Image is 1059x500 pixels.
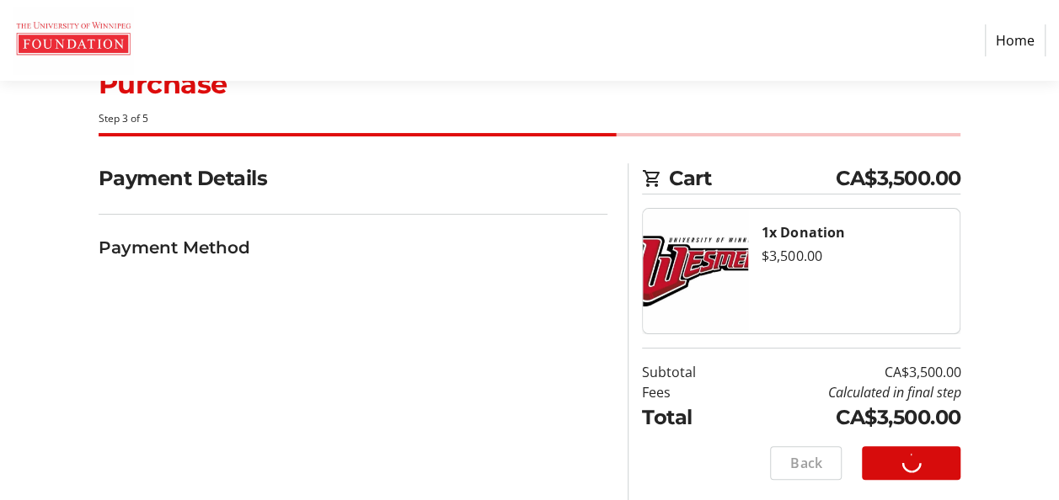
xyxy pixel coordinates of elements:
[734,362,960,382] td: CA$3,500.00
[642,402,734,433] td: Total
[99,111,961,126] div: Step 3 of 5
[734,402,960,433] td: CA$3,500.00
[762,246,946,266] div: $3,500.00
[985,24,1046,56] a: Home
[669,163,836,194] span: Cart
[762,223,844,242] strong: 1x Donation
[99,235,608,260] h3: Payment Method
[99,64,961,104] h1: Purchase
[99,163,608,194] h2: Payment Details
[642,362,734,382] td: Subtotal
[836,163,961,194] span: CA$3,500.00
[642,382,734,402] td: Fees
[13,7,133,74] img: The U of W Foundation's Logo
[643,209,748,333] img: Donation
[734,382,960,402] td: Calculated in final step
